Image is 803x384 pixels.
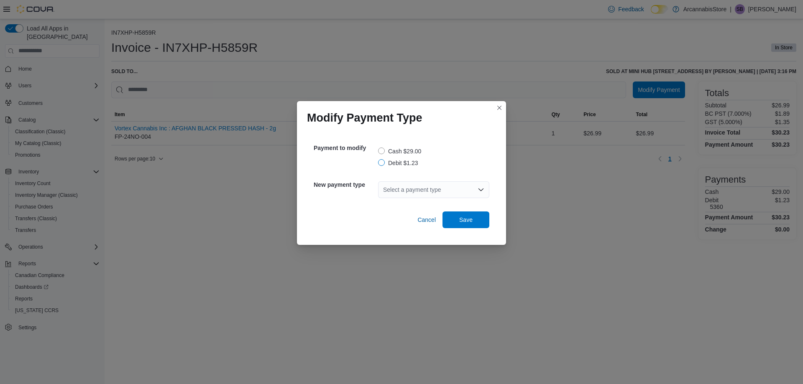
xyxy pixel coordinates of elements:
button: Save [442,211,489,228]
label: Debit $1.23 [378,158,418,168]
h1: Modify Payment Type [307,111,422,125]
button: Cancel [414,211,439,228]
h5: Payment to modify [314,140,376,156]
button: Open list of options [478,186,484,193]
h5: New payment type [314,176,376,193]
button: Closes this modal window [494,103,504,113]
span: Cancel [417,216,436,224]
input: Accessible screen reader label [383,185,384,195]
label: Cash $29.00 [378,146,421,156]
span: Save [459,216,473,224]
